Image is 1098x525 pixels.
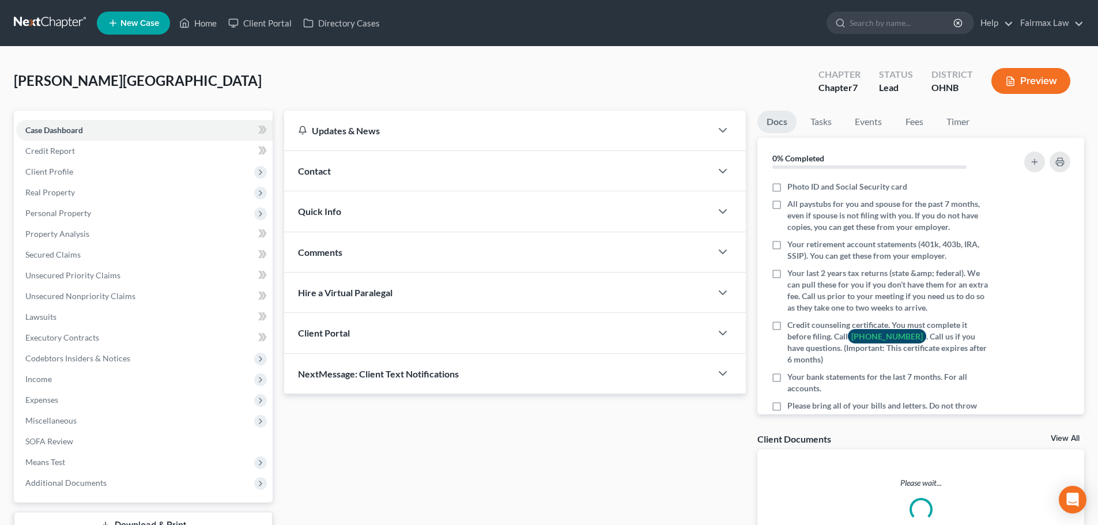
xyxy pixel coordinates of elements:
[16,265,273,286] a: Unsecured Priority Claims
[787,267,993,314] span: Your last 2 years tax returns (state &amp; federal). We can pull these for you if you don’t have ...
[787,198,993,233] span: All paystubs for you and spouse for the past 7 months, even if spouse is not filing with you. If ...
[16,327,273,348] a: Executory Contracts
[298,206,341,217] span: Quick Info
[879,68,913,81] div: Status
[25,187,75,197] span: Real Property
[896,111,933,133] a: Fees
[25,312,56,322] span: Lawsuits
[757,111,797,133] a: Docs
[1051,435,1080,443] a: View All
[991,68,1070,94] button: Preview
[852,82,858,93] span: 7
[298,247,342,258] span: Comments
[25,125,83,135] span: Case Dashboard
[14,72,262,89] span: [PERSON_NAME][GEOGRAPHIC_DATA]
[25,250,81,259] span: Secured Claims
[787,319,993,365] span: Credit counseling certificate. You must complete it before filing. Call . Call us if you have que...
[846,111,891,133] a: Events
[757,433,831,445] div: Client Documents
[16,141,273,161] a: Credit Report
[25,436,73,446] span: SOFA Review
[818,68,861,81] div: Chapter
[931,68,973,81] div: District
[25,229,89,239] span: Property Analysis
[1014,13,1084,33] a: Fairmax Law
[25,270,120,280] span: Unsecured Priority Claims
[850,12,955,33] input: Search by name...
[931,81,973,95] div: OHNB
[222,13,297,33] a: Client Portal
[787,181,907,192] span: Photo ID and Social Security card
[818,81,861,95] div: Chapter
[173,13,222,33] a: Home
[16,286,273,307] a: Unsecured Nonpriority Claims
[297,13,386,33] a: Directory Cases
[772,153,824,163] strong: 0% Completed
[298,287,393,298] span: Hire a Virtual Paralegal
[298,368,459,379] span: NextMessage: Client Text Notifications
[25,291,135,301] span: Unsecured Nonpriority Claims
[25,167,73,176] span: Client Profile
[937,111,979,133] a: Timer
[801,111,841,133] a: Tasks
[25,478,107,488] span: Additional Documents
[787,371,993,394] span: Your bank statements for the last 7 months. For all accounts.
[25,374,52,384] span: Income
[1059,486,1086,513] div: Open Intercom Messenger
[16,120,273,141] a: Case Dashboard
[975,13,1013,33] a: Help
[787,239,993,262] span: Your retirement account statements (401k, 403b, IRA, SSIP). You can get these from your employer.
[16,431,273,452] a: SOFA Review
[25,395,58,405] span: Expenses
[298,165,331,176] span: Contact
[757,477,1084,489] p: Please wait...
[848,329,926,343] a: [PHONE_NUMBER]
[298,124,697,137] div: Updates & News
[25,457,65,467] span: Means Test
[16,307,273,327] a: Lawsuits
[16,224,273,244] a: Property Analysis
[298,327,350,338] span: Client Portal
[25,333,99,342] span: Executory Contracts
[25,208,91,218] span: Personal Property
[25,416,77,425] span: Miscellaneous
[25,146,75,156] span: Credit Report
[16,244,273,265] a: Secured Claims
[25,353,130,363] span: Codebtors Insiders & Notices
[787,400,993,423] span: Please bring all of your bills and letters. Do not throw them away.
[120,19,159,28] span: New Case
[879,81,913,95] div: Lead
